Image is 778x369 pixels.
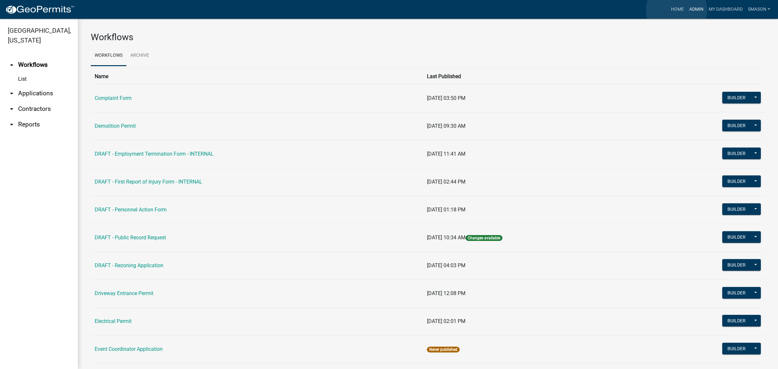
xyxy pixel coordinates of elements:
th: Name [91,68,423,84]
button: Builder [722,315,751,327]
a: Demolition Permit [95,123,136,129]
button: Builder [722,231,751,243]
button: Builder [722,175,751,187]
a: Admin [687,3,706,16]
button: Builder [722,92,751,103]
span: [DATE] 10:34 AM [427,234,466,241]
a: Smason [745,3,773,16]
a: DRAFT - First Report of Injury Form - INTERNAL [95,179,202,185]
span: Changes available [466,235,502,241]
span: [DATE] 02:01 PM [427,318,466,324]
a: My Dashboard [706,3,745,16]
a: Complaint Form [95,95,132,101]
i: arrow_drop_down [8,105,16,113]
a: Archive [126,45,153,66]
button: Builder [722,203,751,215]
a: Event Coordinator Application [95,346,163,352]
button: Builder [722,120,751,131]
span: [DATE] 09:30 AM [427,123,466,129]
th: Last Published [423,68,642,84]
span: Never published [427,347,460,352]
span: [DATE] 04:03 PM [427,262,466,268]
a: Workflows [91,45,126,66]
i: arrow_drop_down [8,89,16,97]
a: DRAFT - Employment Termination Form - INTERNAL [95,151,214,157]
span: [DATE] 12:08 PM [427,290,466,296]
h3: Workflows [91,32,765,43]
span: [DATE] 02:44 PM [427,179,466,185]
a: Home [668,3,687,16]
button: Builder [722,287,751,299]
button: Builder [722,343,751,354]
a: DRAFT - Personnel Action Form [95,207,167,213]
a: DRAFT - Rezoning Application [95,262,163,268]
a: DRAFT - Public Record Request [95,234,166,241]
i: arrow_drop_up [8,61,16,69]
a: Driveway Entrance Permit [95,290,153,296]
i: arrow_drop_down [8,121,16,128]
span: [DATE] 11:41 AM [427,151,466,157]
button: Builder [722,148,751,159]
span: [DATE] 03:50 PM [427,95,466,101]
span: [DATE] 01:18 PM [427,207,466,213]
button: Builder [722,259,751,271]
a: Electrical Permit [95,318,132,324]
